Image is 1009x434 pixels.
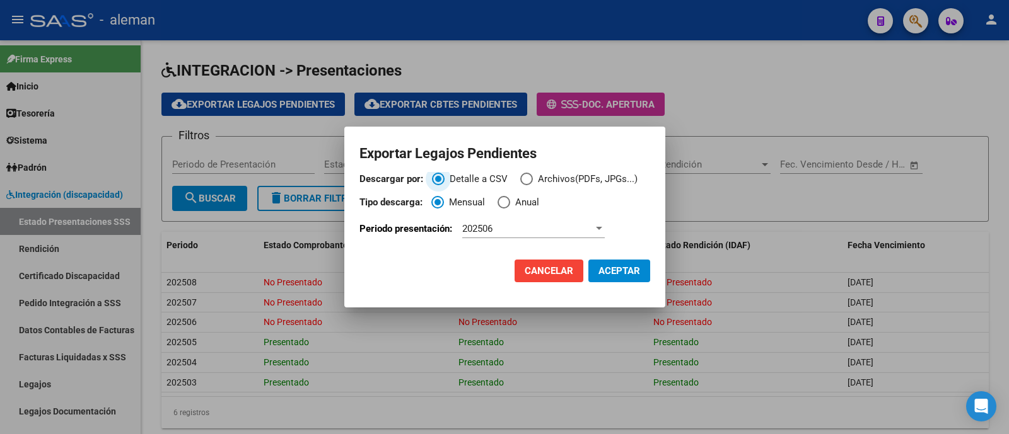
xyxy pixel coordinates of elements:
[525,265,573,277] span: Cancelar
[598,265,640,277] span: ACEPTAR
[359,195,650,216] mat-radio-group: Tipo de descarga:
[359,173,423,185] strong: Descargar por:
[462,223,493,234] span: 202506
[444,195,485,210] span: Mensual
[359,172,650,193] mat-radio-group: Descargar por:
[533,172,638,186] span: Archivos(PDFs, JPGs...)
[359,142,650,166] h2: Exportar Legajos Pendientes
[588,260,650,282] button: ACEPTAR
[510,195,539,210] span: Anual
[359,223,452,234] span: Periodo presentación:
[445,172,508,186] span: Detalle a CSV
[359,197,423,208] strong: Tipo descarga:
[966,391,996,421] div: Open Intercom Messenger
[515,260,583,282] button: Cancelar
